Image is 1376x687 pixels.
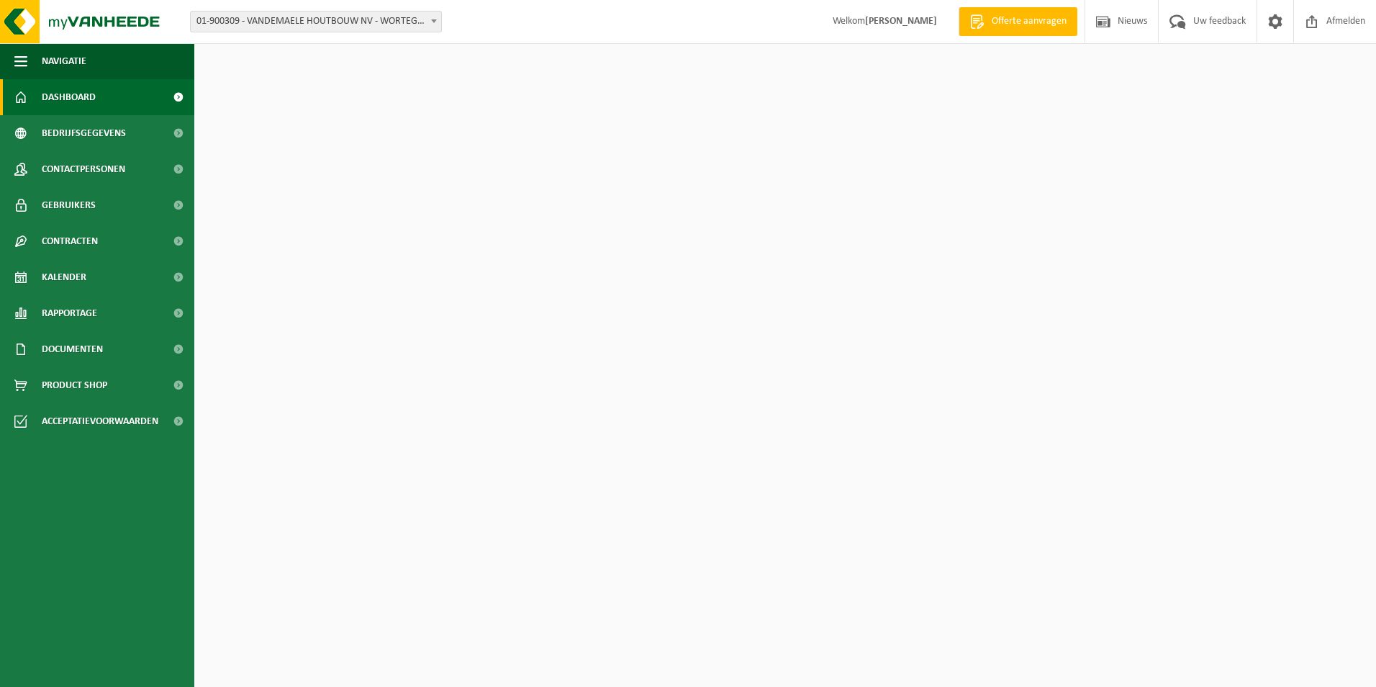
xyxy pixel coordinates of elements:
strong: [PERSON_NAME] [865,16,937,27]
span: Bedrijfsgegevens [42,115,126,151]
span: Contracten [42,223,98,259]
span: Rapportage [42,295,97,331]
span: Documenten [42,331,103,367]
a: Offerte aanvragen [959,7,1077,36]
span: Dashboard [42,79,96,115]
span: Acceptatievoorwaarden [42,403,158,439]
span: Gebruikers [42,187,96,223]
span: 01-900309 - VANDEMAELE HOUTBOUW NV - WORTEGEM-PETEGEM [191,12,441,32]
span: Product Shop [42,367,107,403]
span: Offerte aanvragen [988,14,1070,29]
span: Navigatie [42,43,86,79]
span: Kalender [42,259,86,295]
span: Contactpersonen [42,151,125,187]
span: 01-900309 - VANDEMAELE HOUTBOUW NV - WORTEGEM-PETEGEM [190,11,442,32]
